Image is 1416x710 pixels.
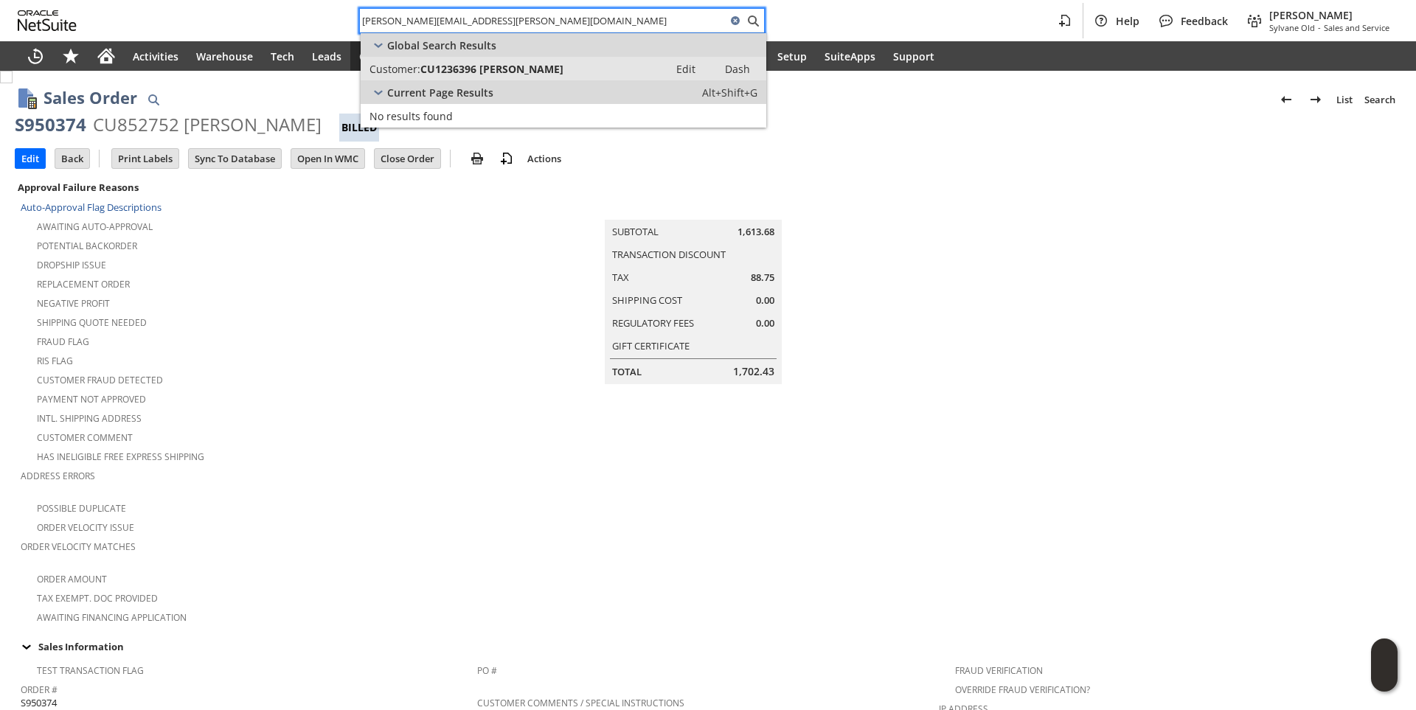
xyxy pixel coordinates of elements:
a: Opportunities [350,41,440,71]
span: Opportunities [359,49,431,63]
a: Auto-Approval Flag Descriptions [21,201,162,214]
a: Subtotal [612,225,659,238]
a: List [1330,88,1358,111]
div: S950374 [15,113,86,136]
a: Order # [21,683,58,696]
span: Customer: [369,62,420,76]
a: Order Velocity Matches [21,540,136,553]
a: Possible Duplicate [37,502,126,515]
span: SuiteApps [825,49,875,63]
a: Support [884,41,943,71]
span: Current Page Results [387,86,493,100]
img: print.svg [468,150,486,167]
span: 0.00 [756,316,774,330]
a: Customer Fraud Detected [37,374,163,386]
a: RIS flag [37,355,73,367]
div: Sales Information [15,637,1395,656]
a: Warehouse [187,41,262,71]
span: Support [893,49,934,63]
a: Replacement Order [37,278,130,290]
span: Oracle Guided Learning Widget. To move around, please hold and drag [1371,666,1398,692]
svg: Home [97,47,115,65]
input: Close Order [375,149,440,168]
input: Open In WMC [291,149,364,168]
a: Test Transaction Flag [37,664,144,677]
a: Search [1358,88,1401,111]
a: SuiteApps [816,41,884,71]
span: Activities [133,49,178,63]
caption: Summary [605,196,782,220]
input: Sync To Database [189,149,281,168]
span: Sylvane Old [1269,22,1315,33]
a: Has Ineligible Free Express Shipping [37,450,204,463]
span: S950374 [21,696,57,710]
a: PO # [477,664,497,677]
input: Back [55,149,89,168]
a: Customer Comment [37,431,133,444]
span: 1,613.68 [737,225,774,239]
a: Activities [124,41,187,71]
a: Total [612,365,642,378]
svg: Shortcuts [62,47,80,65]
a: Order Velocity Issue [37,521,134,534]
iframe: Click here to launch Oracle Guided Learning Help Panel [1371,638,1398,692]
a: Awaiting Financing Application [37,611,187,624]
a: Tax Exempt. Doc Provided [37,592,158,605]
a: Tax [612,271,629,284]
a: Customer Comments / Special Instructions [477,697,684,709]
a: Tech [262,41,303,71]
a: Shipping Cost [612,293,682,307]
span: [PERSON_NAME] [1269,8,1389,22]
svg: Recent Records [27,47,44,65]
div: Billed [339,114,379,142]
span: 1,702.43 [733,364,774,379]
a: Override Fraud Verification? [955,683,1090,696]
a: Customer:CU1236396 [PERSON_NAME]Edit: Dash: [361,57,766,80]
span: 0.00 [756,293,774,307]
a: Edit: [660,60,712,77]
a: Transaction Discount [612,248,726,261]
span: - [1318,22,1321,33]
a: Intl. Shipping Address [37,412,142,425]
a: Regulatory Fees [612,316,694,330]
span: Global Search Results [387,38,496,52]
a: Address Errors [21,470,95,482]
span: Feedback [1181,14,1228,28]
img: add-record.svg [498,150,516,167]
input: Print Labels [112,149,178,168]
div: Approval Failure Reasons [15,178,471,197]
a: No results found [361,104,766,128]
a: Shipping Quote Needed [37,316,147,329]
a: Dropship Issue [37,259,106,271]
span: Sales and Service [1324,22,1389,33]
span: 88.75 [751,271,774,285]
a: Negative Profit [37,297,110,310]
a: Fraud Flag [37,335,89,348]
a: Dash: [712,60,763,77]
svg: Search [744,12,762,29]
a: Home [88,41,124,71]
a: Recent Records [18,41,53,71]
input: Edit [15,149,45,168]
a: Payment not approved [37,393,146,406]
a: Leads [303,41,350,71]
a: Fraud Verification [955,664,1043,677]
h1: Sales Order [44,86,137,110]
span: Help [1116,14,1139,28]
span: Tech [271,49,294,63]
a: Potential Backorder [37,240,137,252]
img: Next [1307,91,1325,108]
input: Search [360,12,726,29]
span: Leads [312,49,341,63]
div: Shortcuts [53,41,88,71]
span: Alt+Shift+G [702,86,757,100]
a: Order Amount [37,573,107,585]
div: CU852752 [PERSON_NAME] [93,113,322,136]
a: Actions [521,152,567,165]
img: Quick Find [145,91,162,108]
span: Warehouse [196,49,253,63]
td: Sales Information [15,637,1401,656]
span: CU1236396 [PERSON_NAME] [420,62,563,76]
span: No results found [369,109,453,123]
span: Setup [777,49,807,63]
